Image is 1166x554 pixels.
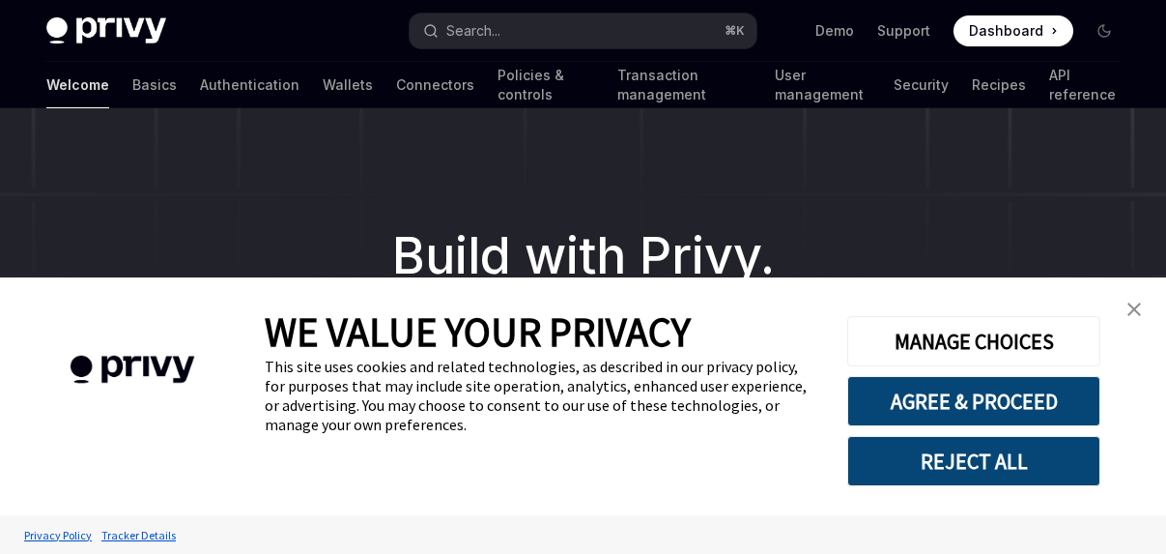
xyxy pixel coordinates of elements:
[775,62,870,108] a: User management
[1127,303,1141,316] img: close banner
[953,15,1073,46] a: Dashboard
[46,17,166,44] img: dark logo
[19,518,97,552] a: Privacy Policy
[265,357,818,434] div: This site uses cookies and related technologies, as described in our privacy policy, for purposes...
[29,328,236,412] img: company logo
[877,21,930,41] a: Support
[396,62,474,108] a: Connectors
[446,19,500,43] div: Search...
[815,21,854,41] a: Demo
[1089,15,1120,46] button: Toggle dark mode
[132,62,177,108] a: Basics
[847,436,1100,486] button: REJECT ALL
[97,518,181,552] a: Tracker Details
[969,21,1043,41] span: Dashboard
[847,376,1100,426] button: AGREE & PROCEED
[46,62,109,108] a: Welcome
[31,219,1135,294] h1: Build with Privy.
[323,62,373,108] a: Wallets
[265,306,691,357] span: WE VALUE YOUR PRIVACY
[894,62,949,108] a: Security
[1115,290,1153,329] a: close banner
[972,62,1026,108] a: Recipes
[617,62,752,108] a: Transaction management
[498,62,594,108] a: Policies & controls
[847,316,1100,366] button: MANAGE CHOICES
[200,62,299,108] a: Authentication
[410,14,757,48] button: Search...⌘K
[725,23,745,39] span: ⌘ K
[1049,62,1120,108] a: API reference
